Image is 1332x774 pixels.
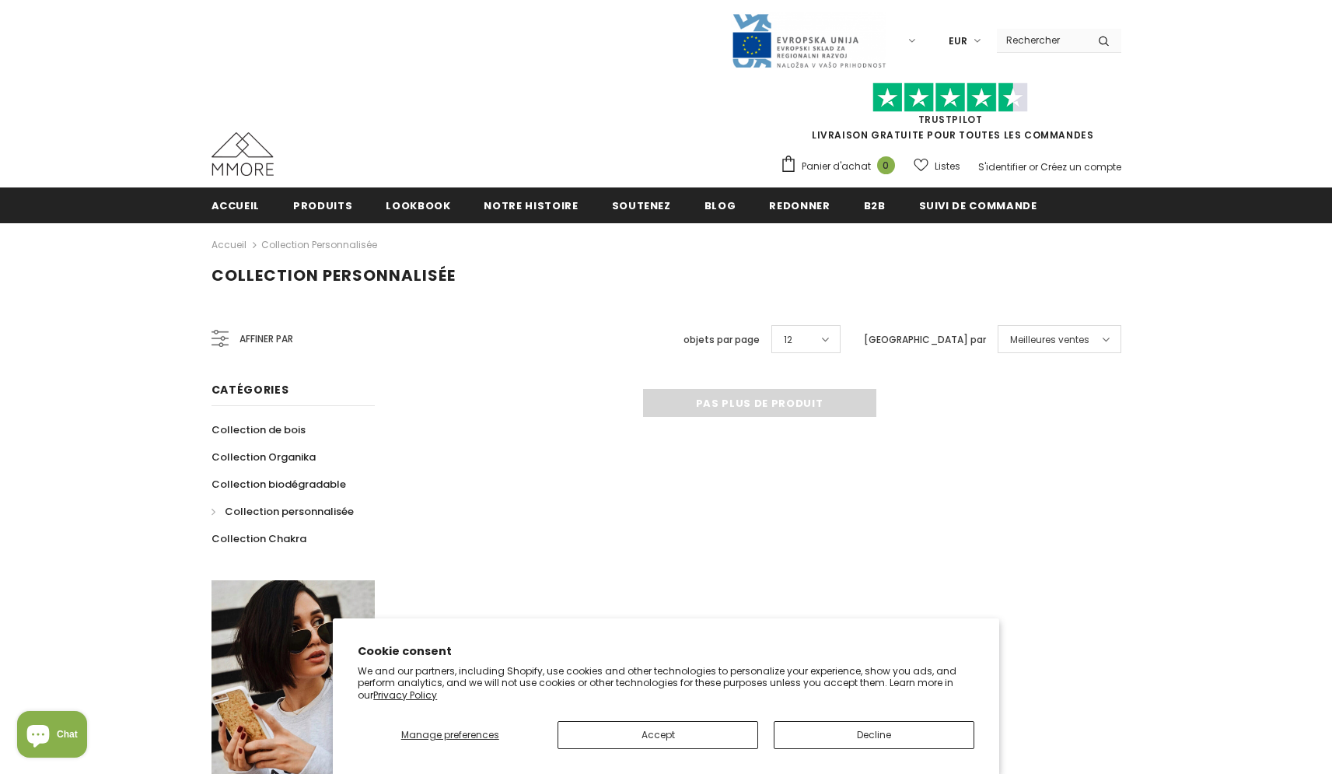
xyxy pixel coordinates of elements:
[212,450,316,464] span: Collection Organika
[358,721,542,749] button: Manage preferences
[558,721,758,749] button: Accept
[358,665,974,702] p: We and our partners, including Shopify, use cookies and other technologies to personalize your ex...
[239,331,293,348] span: Affiner par
[802,159,871,174] span: Panier d'achat
[935,159,960,174] span: Listes
[997,29,1086,51] input: Search Site
[769,187,830,222] a: Redonner
[212,471,346,498] a: Collection biodégradable
[484,187,578,222] a: Notre histoire
[386,187,450,222] a: Lookbook
[872,82,1028,113] img: Faites confiance aux étoiles pilotes
[293,187,352,222] a: Produits
[225,504,354,519] span: Collection personnalisée
[373,688,437,702] a: Privacy Policy
[212,236,246,254] a: Accueil
[212,416,306,443] a: Collection de bois
[704,187,736,222] a: Blog
[212,525,306,552] a: Collection Chakra
[212,498,354,525] a: Collection personnalisée
[212,198,260,213] span: Accueil
[212,132,274,176] img: Cas MMORE
[877,156,895,174] span: 0
[212,422,306,437] span: Collection de bois
[774,721,974,749] button: Decline
[949,33,967,49] span: EUR
[918,113,983,126] a: TrustPilot
[731,12,886,69] img: Javni Razpis
[780,155,903,178] a: Panier d'achat 0
[212,531,306,546] span: Collection Chakra
[212,264,456,286] span: Collection personnalisée
[864,332,986,348] label: [GEOGRAPHIC_DATA] par
[1010,332,1089,348] span: Meilleures ventes
[978,160,1026,173] a: S'identifier
[864,198,886,213] span: B2B
[386,198,450,213] span: Lookbook
[612,187,671,222] a: soutenez
[212,187,260,222] a: Accueil
[731,33,886,47] a: Javni Razpis
[612,198,671,213] span: soutenez
[1040,160,1121,173] a: Créez un compte
[212,382,289,398] span: Catégories
[780,89,1121,142] span: LIVRAISON GRATUITE POUR TOUTES LES COMMANDES
[212,477,346,492] span: Collection biodégradable
[293,198,352,213] span: Produits
[919,187,1037,222] a: Suivi de commande
[212,443,316,471] a: Collection Organika
[1029,160,1038,173] span: or
[784,332,792,348] span: 12
[401,728,499,741] span: Manage preferences
[864,187,886,222] a: B2B
[919,198,1037,213] span: Suivi de commande
[914,152,960,180] a: Listes
[769,198,830,213] span: Redonner
[683,332,760,348] label: objets par page
[261,238,377,251] a: Collection personnalisée
[358,643,974,660] h2: Cookie consent
[12,711,92,762] inbox-online-store-chat: Shopify online store chat
[704,198,736,213] span: Blog
[484,198,578,213] span: Notre histoire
